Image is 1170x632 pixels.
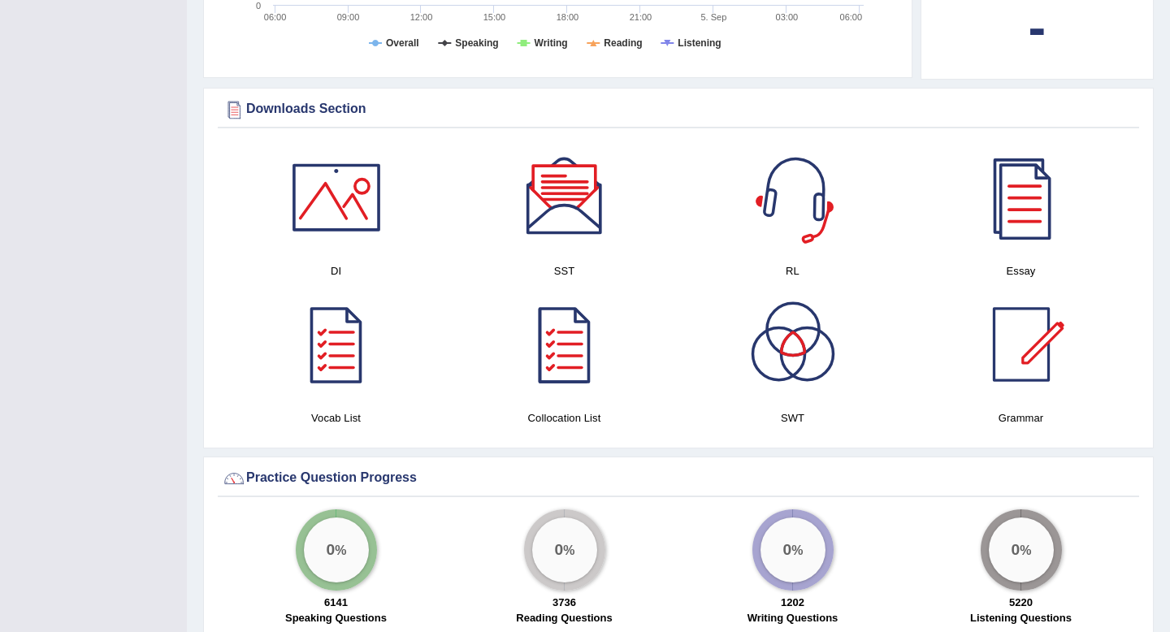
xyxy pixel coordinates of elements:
tspan: Writing [535,37,568,49]
big: 0 [782,541,791,559]
text: 06:00 [840,12,863,22]
text: 12:00 [410,12,433,22]
text: 06:00 [264,12,287,22]
tspan: 5. Sep [700,12,726,22]
div: % [304,517,369,582]
text: 21:00 [630,12,652,22]
text: 09:00 [337,12,360,22]
div: Practice Question Progress [222,466,1135,491]
h4: Essay [915,262,1127,279]
strong: 1202 [781,596,804,608]
strong: 5220 [1009,596,1033,608]
text: 0 [256,1,261,11]
big: 0 [1011,541,1020,559]
div: % [989,517,1054,582]
tspan: Reading [604,37,642,49]
tspan: Speaking [455,37,498,49]
h4: DI [230,262,442,279]
tspan: Listening [678,37,721,49]
div: % [760,517,825,582]
label: Listening Questions [970,610,1072,626]
div: % [532,517,597,582]
h4: SWT [687,409,899,426]
text: 15:00 [483,12,506,22]
div: Downloads Section [222,97,1135,122]
label: Reading Questions [516,610,612,626]
text: 03:00 [776,12,799,22]
h4: Collocation List [458,409,670,426]
h4: Grammar [915,409,1127,426]
big: 0 [554,541,563,559]
tspan: Overall [386,37,419,49]
h4: RL [687,262,899,279]
h4: Vocab List [230,409,442,426]
text: 18:00 [557,12,579,22]
strong: 6141 [324,596,348,608]
h4: SST [458,262,670,279]
label: Speaking Questions [285,610,387,626]
strong: 3736 [552,596,576,608]
label: Writing Questions [747,610,838,626]
big: 0 [326,541,335,559]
